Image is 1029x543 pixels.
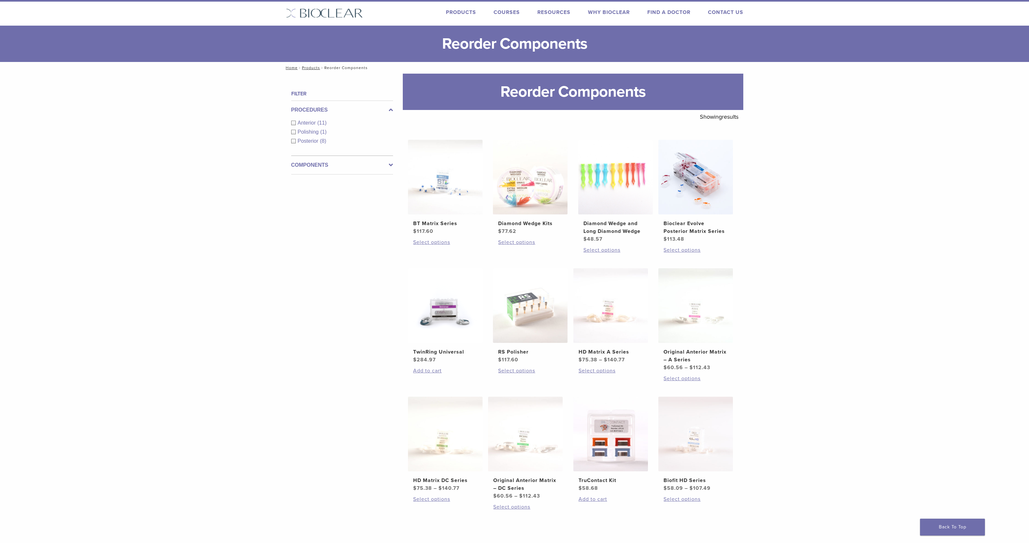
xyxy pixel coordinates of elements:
h4: Filter [291,90,393,98]
bdi: 112.43 [519,493,540,499]
img: TwinRing Universal [408,268,483,343]
a: Select options for “Bioclear Evolve Posterior Matrix Series” [664,246,728,254]
a: Diamond Wedge and Long Diamond WedgeDiamond Wedge and Long Diamond Wedge $48.57 [578,140,653,243]
img: HD Matrix DC Series [408,397,483,471]
bdi: 112.43 [689,364,710,371]
nav: Reorder Components [281,62,748,74]
img: Bioclear [286,8,363,18]
img: BT Matrix Series [408,140,483,214]
span: $ [689,485,693,491]
h2: Original Anterior Matrix – A Series [664,348,728,364]
a: Resources [537,9,570,16]
h2: Biofit HD Series [664,477,728,484]
span: (8) [320,138,327,144]
a: Select options for “BT Matrix Series” [413,238,477,246]
img: Original Anterior Matrix - DC Series [488,397,563,471]
a: Select options for “HD Matrix DC Series” [413,495,477,503]
h2: HD Matrix DC Series [413,477,477,484]
img: RS Polisher [493,268,568,343]
h2: Bioclear Evolve Posterior Matrix Series [664,220,728,235]
label: Procedures [291,106,393,114]
img: Diamond Wedge and Long Diamond Wedge [578,140,653,214]
span: Posterior [298,138,320,144]
span: (1) [320,129,327,135]
a: BT Matrix SeriesBT Matrix Series $117.60 [408,140,483,235]
bdi: 58.09 [664,485,683,491]
span: Anterior [298,120,317,126]
bdi: 75.38 [579,356,597,363]
h1: Reorder Components [403,74,743,110]
a: Add to cart: “TruContact Kit” [579,495,643,503]
span: – [685,485,688,491]
a: TruContact KitTruContact Kit $58.68 [573,397,649,492]
bdi: 117.60 [413,228,433,235]
bdi: 48.57 [583,236,603,242]
img: HD Matrix A Series [573,268,648,343]
a: Products [302,66,320,70]
bdi: 140.77 [604,356,625,363]
span: $ [604,356,607,363]
a: Contact Us [708,9,743,16]
a: Select options for “Diamond Wedge Kits” [498,238,562,246]
span: $ [438,485,442,491]
img: Bioclear Evolve Posterior Matrix Series [658,140,733,214]
a: TwinRing UniversalTwinRing Universal $284.97 [408,268,483,364]
span: – [599,356,602,363]
h2: TwinRing Universal [413,348,477,356]
span: (11) [317,120,327,126]
a: Select options for “Diamond Wedge and Long Diamond Wedge” [583,246,648,254]
a: Bioclear Evolve Posterior Matrix SeriesBioclear Evolve Posterior Matrix Series $113.48 [658,140,734,243]
a: Why Bioclear [588,9,630,16]
a: Original Anterior Matrix - A SeriesOriginal Anterior Matrix – A Series [658,268,734,371]
bdi: 284.97 [413,356,436,363]
span: – [514,493,518,499]
span: – [685,364,688,371]
a: Select options for “RS Polisher” [498,367,562,375]
bdi: 60.56 [664,364,683,371]
h2: HD Matrix A Series [579,348,643,356]
span: $ [493,493,497,499]
span: $ [413,485,417,491]
span: Polishing [298,129,320,135]
h2: RS Polisher [498,348,562,356]
a: Diamond Wedge KitsDiamond Wedge Kits $77.62 [493,140,568,235]
a: Find A Doctor [647,9,690,16]
bdi: 60.56 [493,493,513,499]
label: Components [291,161,393,169]
span: / [320,66,324,69]
h2: Diamond Wedge Kits [498,220,562,227]
span: $ [664,485,667,491]
bdi: 77.62 [498,228,516,235]
span: – [434,485,437,491]
a: Home [284,66,298,70]
a: RS PolisherRS Polisher $117.60 [493,268,568,364]
span: $ [579,356,582,363]
a: HD Matrix DC SeriesHD Matrix DC Series [408,397,483,492]
bdi: 107.49 [689,485,711,491]
span: $ [519,493,523,499]
h2: BT Matrix Series [413,220,477,227]
a: HD Matrix A SeriesHD Matrix A Series [573,268,649,364]
h2: Original Anterior Matrix – DC Series [493,477,557,492]
span: $ [664,364,667,371]
a: Select options for “Biofit HD Series” [664,495,728,503]
bdi: 117.60 [498,356,518,363]
a: Select options for “Original Anterior Matrix - DC Series” [493,503,557,511]
a: Select options for “HD Matrix A Series” [579,367,643,375]
a: Back To Top [920,519,985,536]
img: Original Anterior Matrix - A Series [658,268,733,343]
span: $ [689,364,693,371]
p: Showing results [700,110,738,124]
span: $ [498,356,502,363]
a: Original Anterior Matrix - DC SeriesOriginal Anterior Matrix – DC Series [488,397,563,500]
span: $ [413,228,417,235]
a: Biofit HD SeriesBiofit HD Series [658,397,734,492]
h2: TruContact Kit [579,477,643,484]
span: $ [664,236,667,242]
bdi: 58.68 [579,485,598,491]
h2: Diamond Wedge and Long Diamond Wedge [583,220,648,235]
a: Add to cart: “TwinRing Universal” [413,367,477,375]
bdi: 75.38 [413,485,432,491]
a: Products [446,9,476,16]
span: $ [579,485,582,491]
